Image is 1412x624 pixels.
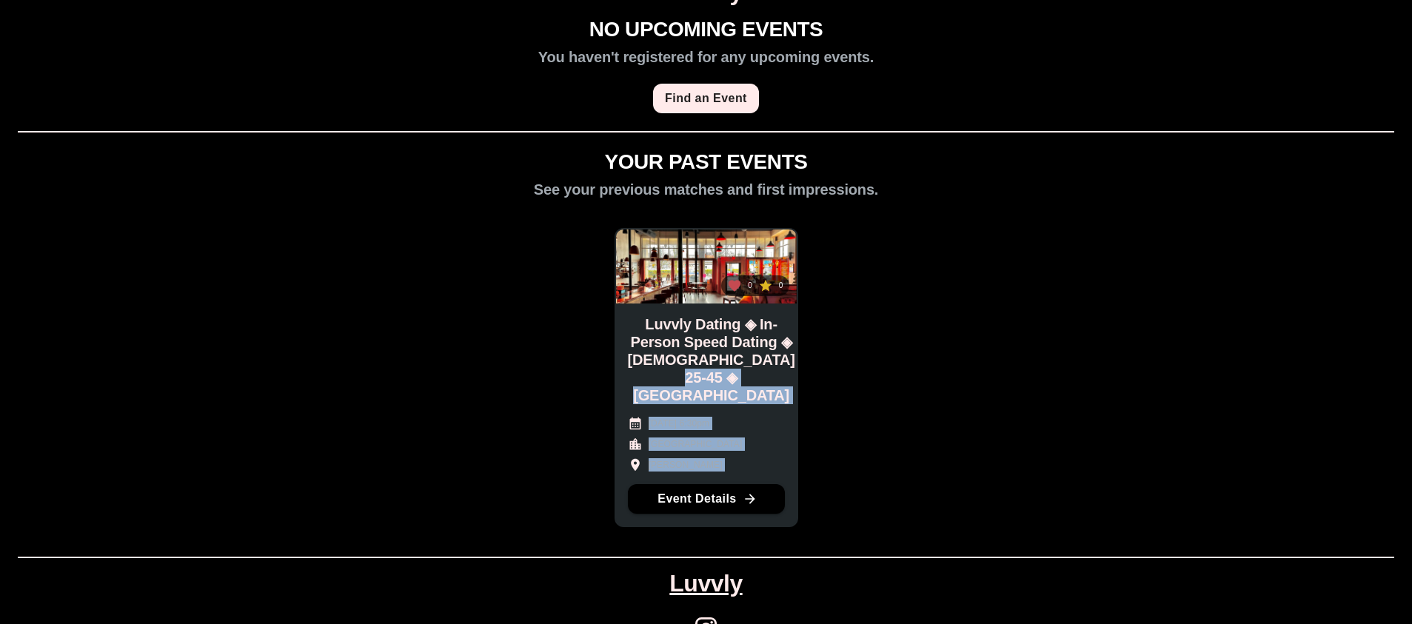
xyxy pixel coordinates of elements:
[748,281,752,291] p: 0
[779,281,783,291] p: 0
[649,417,710,430] p: [DATE] 6:30pm
[628,484,785,514] a: Event Details
[649,458,723,472] p: [PERSON_NAME]
[628,315,795,404] h2: Luvvly Dating ◈ In-Person Speed Dating ◈ [DEMOGRAPHIC_DATA] 25-45 ◈ [GEOGRAPHIC_DATA]
[653,84,759,113] a: Find an Event
[538,48,874,78] h2: You haven't registered for any upcoming events.
[604,150,807,175] h1: YOUR PAST EVENTS
[649,437,743,451] p: [GEOGRAPHIC_DATA]
[534,181,879,198] h2: See your previous matches and first impressions.
[589,18,823,42] h1: NO UPCOMING EVENTS
[669,570,742,597] a: Luvvly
